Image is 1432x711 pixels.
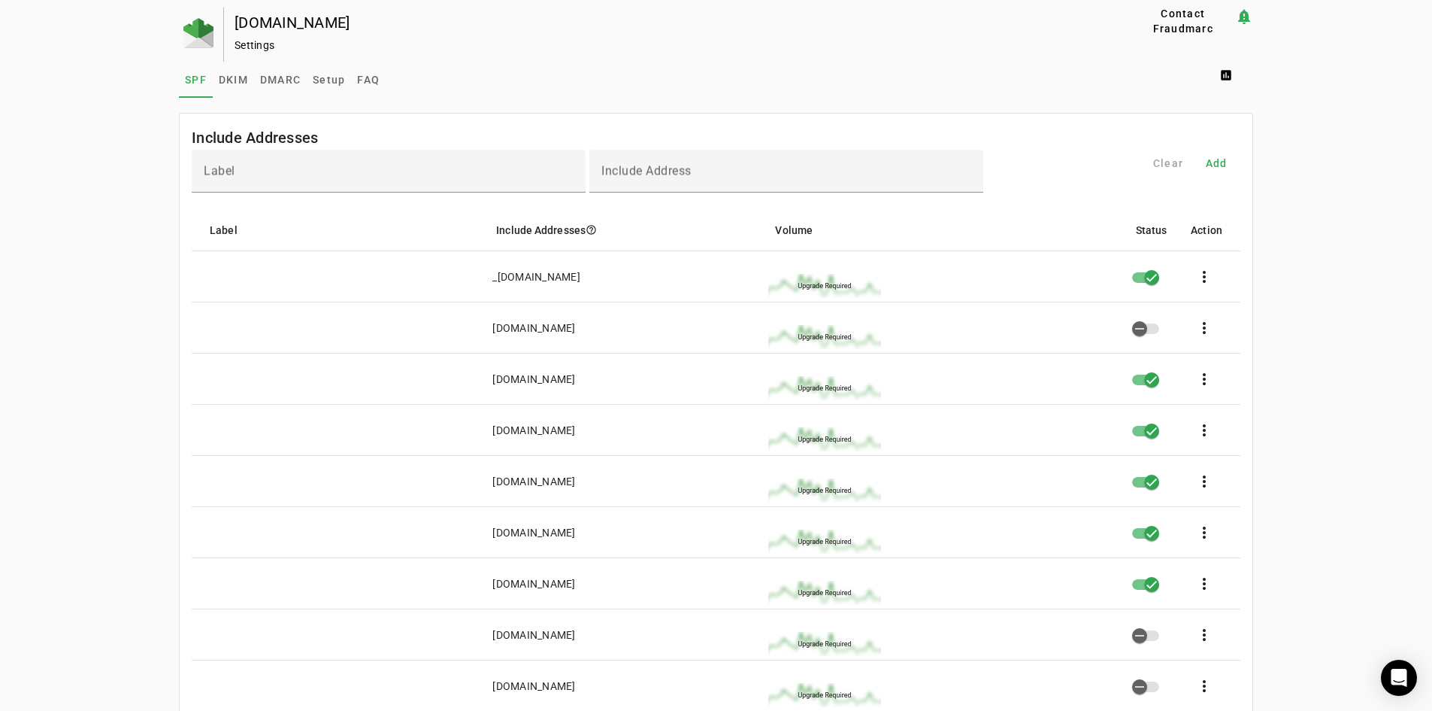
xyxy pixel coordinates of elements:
[492,627,575,643] div: [DOMAIN_NAME]
[204,164,235,178] mat-label: Label
[492,372,575,387] div: [DOMAIN_NAME]
[183,18,213,48] img: Fraudmarc Logo
[235,38,1082,53] div: Settings
[768,632,881,656] img: upgrade_sparkline.jpg
[586,224,597,235] i: help_outline
[351,62,386,98] a: FAQ
[492,474,575,489] div: [DOMAIN_NAME]
[1381,660,1417,696] div: Open Intercom Messenger
[768,683,881,707] img: upgrade_sparkline.jpg
[179,62,213,98] a: SPF
[768,479,881,503] img: upgrade_sparkline.jpg
[313,74,345,85] span: Setup
[768,581,881,605] img: upgrade_sparkline.jpg
[1179,209,1240,251] mat-header-cell: Action
[1131,8,1235,35] button: Contact Fraudmarc
[307,62,351,98] a: Setup
[492,423,575,438] div: [DOMAIN_NAME]
[768,376,881,400] img: upgrade_sparkline.jpg
[492,679,575,694] div: [DOMAIN_NAME]
[768,325,881,349] img: upgrade_sparkline.jpg
[219,74,248,85] span: DKIM
[484,209,763,251] mat-header-cell: Include Addresses
[492,321,575,336] div: [DOMAIN_NAME]
[235,15,1082,30] div: [DOMAIN_NAME]
[763,209,1123,251] mat-header-cell: Volume
[1192,150,1240,177] button: Add
[768,274,881,298] img: upgrade_sparkline.jpg
[1137,6,1229,36] span: Contact Fraudmarc
[260,74,301,85] span: DMARC
[492,525,575,540] div: [DOMAIN_NAME]
[1206,156,1228,171] span: Add
[1235,8,1253,26] mat-icon: notification_important
[1124,209,1179,251] mat-header-cell: Status
[185,74,207,85] span: SPF
[192,209,484,251] mat-header-cell: Label
[192,126,318,150] mat-card-title: Include Addresses
[768,427,881,451] img: upgrade_sparkline.jpg
[254,62,307,98] a: DMARC
[357,74,380,85] span: FAQ
[492,269,580,284] div: _[DOMAIN_NAME]
[213,62,254,98] a: DKIM
[768,530,881,554] img: upgrade_sparkline.jpg
[601,164,692,178] mat-label: Include Address
[492,576,575,591] div: [DOMAIN_NAME]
